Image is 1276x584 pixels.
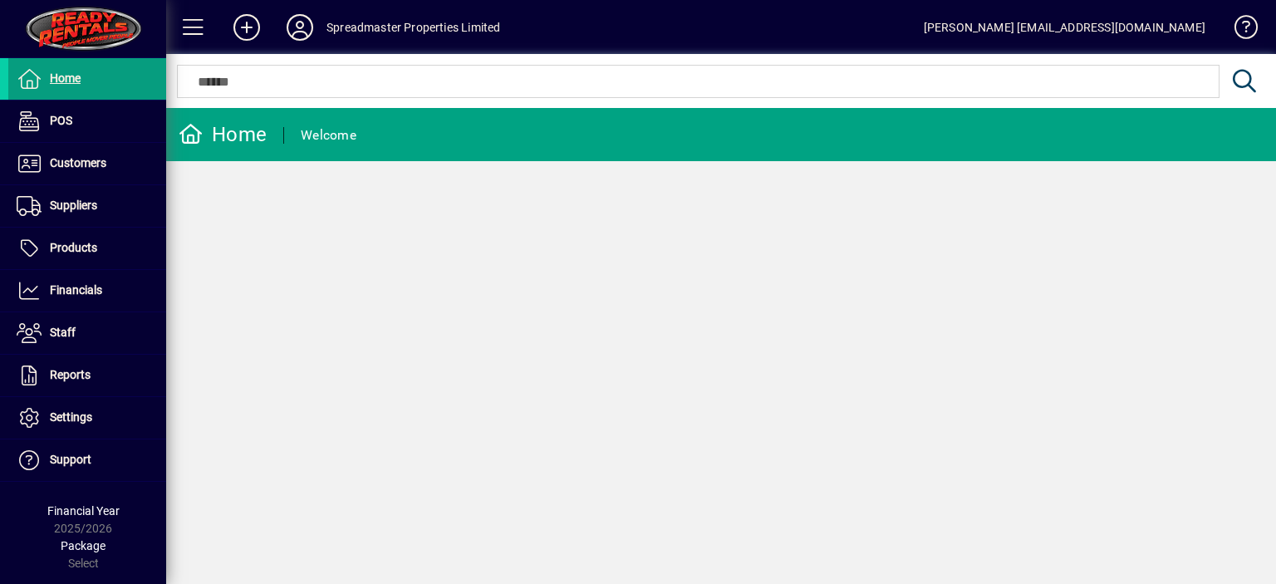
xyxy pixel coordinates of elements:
a: Support [8,439,166,481]
span: Settings [50,410,92,424]
div: Welcome [301,122,356,149]
a: Suppliers [8,185,166,227]
div: [PERSON_NAME] [EMAIL_ADDRESS][DOMAIN_NAME] [924,14,1205,41]
div: Spreadmaster Properties Limited [326,14,500,41]
a: Knowledge Base [1222,3,1255,57]
span: Package [61,539,106,552]
a: Customers [8,143,166,184]
button: Add [220,12,273,42]
a: Settings [8,397,166,439]
span: Suppliers [50,199,97,212]
a: POS [8,101,166,142]
span: Customers [50,156,106,169]
span: Staff [50,326,76,339]
span: Support [50,453,91,466]
button: Profile [273,12,326,42]
span: Financials [50,283,102,297]
div: Home [179,121,267,148]
a: Products [8,228,166,269]
a: Financials [8,270,166,312]
span: Financial Year [47,504,120,518]
span: Home [50,71,81,85]
a: Reports [8,355,166,396]
a: Staff [8,312,166,354]
span: POS [50,114,72,127]
span: Reports [50,368,91,381]
span: Products [50,241,97,254]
